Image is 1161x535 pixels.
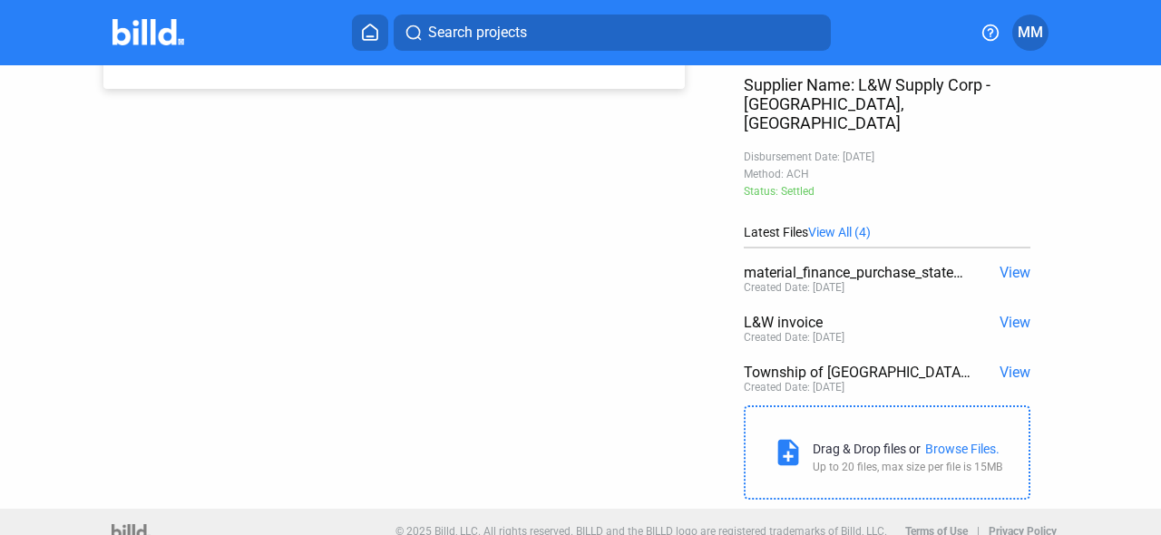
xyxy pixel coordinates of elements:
button: Search projects [394,15,831,51]
mat-icon: note_add [773,437,804,468]
div: Status: Settled [744,185,1030,198]
span: View [1000,364,1030,381]
div: Supplier Name: L&W Supply Corp - [GEOGRAPHIC_DATA], [GEOGRAPHIC_DATA] [744,75,1030,132]
span: MM [1018,22,1043,44]
div: Method: ACH [744,168,1030,180]
div: L&W invoice [744,314,973,331]
div: Created Date: [DATE] [744,281,844,294]
span: View All (4) [808,225,871,239]
div: material_finance_purchase_statement.pdf [744,264,973,281]
span: View [1000,264,1030,281]
div: Created Date: [DATE] [744,331,844,344]
div: Browse Files. [925,442,1000,456]
span: Search projects [428,22,527,44]
div: Disbursement Date: [DATE] [744,151,1030,163]
img: Billd Company Logo [112,19,184,45]
div: Drag & Drop files or [813,442,921,456]
div: Township of [GEOGRAPHIC_DATA] - MF Purchase Statement.pdf [744,364,973,381]
div: Latest Files [744,225,1030,239]
span: View [1000,314,1030,331]
div: Created Date: [DATE] [744,381,844,394]
div: Up to 20 files, max size per file is 15MB [813,461,1002,473]
button: MM [1012,15,1049,51]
